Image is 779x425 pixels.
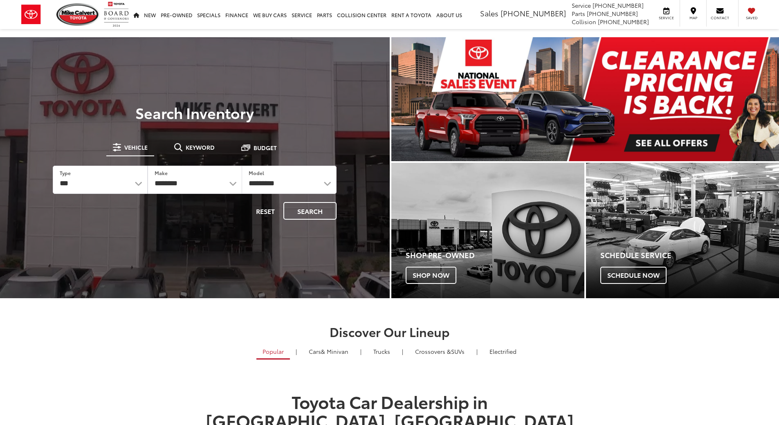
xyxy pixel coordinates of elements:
[321,347,348,355] span: & Minivan
[743,15,761,20] span: Saved
[391,163,584,298] div: Toyota
[249,169,264,176] label: Model
[501,8,566,18] span: [PHONE_NUMBER]
[406,251,584,259] h4: Shop Pre-Owned
[409,344,471,358] a: SUVs
[572,9,585,18] span: Parts
[684,15,702,20] span: Map
[186,144,215,150] span: Keyword
[391,163,584,298] a: Shop Pre-Owned Shop Now
[303,344,355,358] a: Cars
[367,344,396,358] a: Trucks
[657,15,676,20] span: Service
[600,251,779,259] h4: Schedule Service
[56,3,100,26] img: Mike Calvert Toyota
[593,1,644,9] span: [PHONE_NUMBER]
[256,344,290,360] a: Popular
[572,1,591,9] span: Service
[155,169,168,176] label: Make
[101,325,678,338] h2: Discover Our Lineup
[587,9,638,18] span: [PHONE_NUMBER]
[572,18,596,26] span: Collision
[60,169,71,176] label: Type
[124,144,148,150] span: Vehicle
[249,202,282,220] button: Reset
[600,267,667,284] span: Schedule Now
[294,347,299,355] li: |
[283,202,337,220] button: Search
[254,145,277,151] span: Budget
[34,104,355,121] h3: Search Inventory
[480,8,498,18] span: Sales
[406,267,456,284] span: Shop Now
[598,18,649,26] span: [PHONE_NUMBER]
[586,163,779,298] a: Schedule Service Schedule Now
[586,163,779,298] div: Toyota
[400,347,405,355] li: |
[415,347,451,355] span: Crossovers &
[474,347,480,355] li: |
[358,347,364,355] li: |
[711,15,729,20] span: Contact
[483,344,523,358] a: Electrified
